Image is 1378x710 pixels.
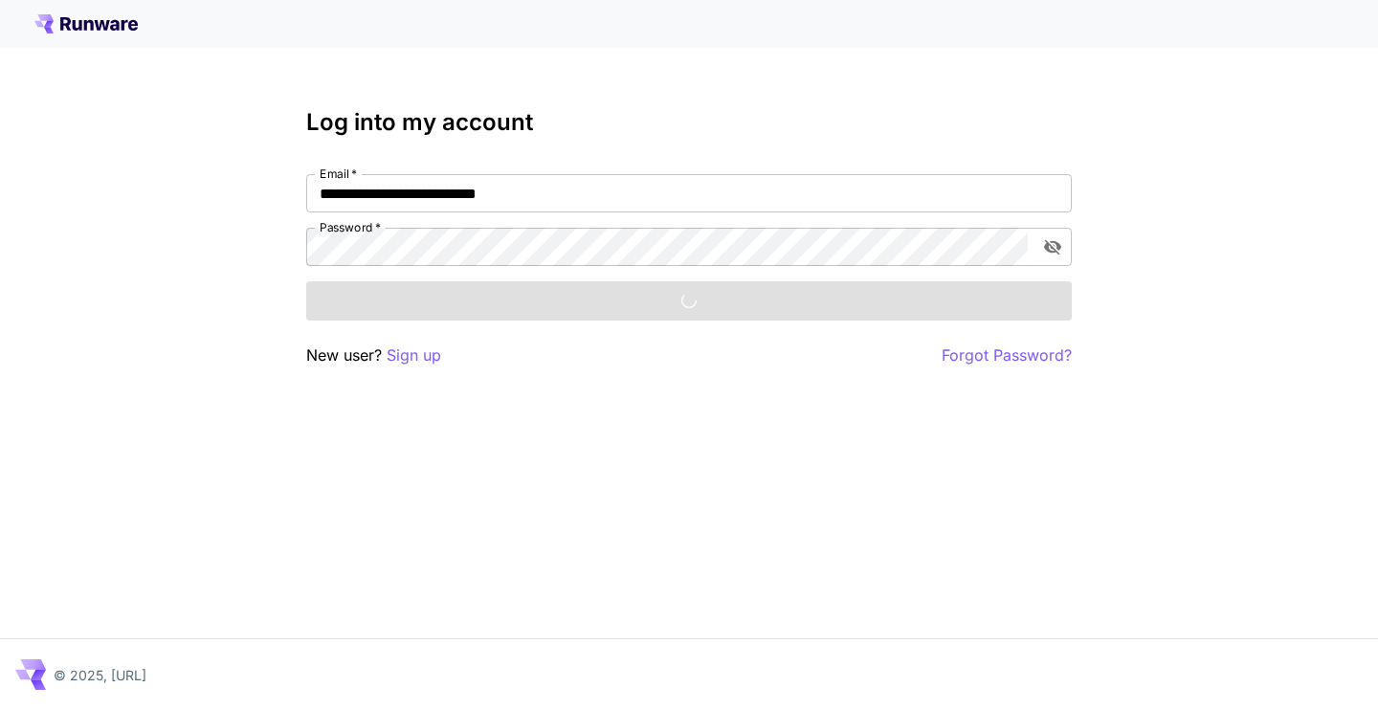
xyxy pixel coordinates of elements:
p: New user? [306,344,441,367]
button: toggle password visibility [1035,230,1070,264]
label: Email [320,166,357,182]
button: Sign up [387,344,441,367]
button: Forgot Password? [942,344,1072,367]
label: Password [320,219,381,235]
h3: Log into my account [306,109,1072,136]
p: © 2025, [URL] [54,665,146,685]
